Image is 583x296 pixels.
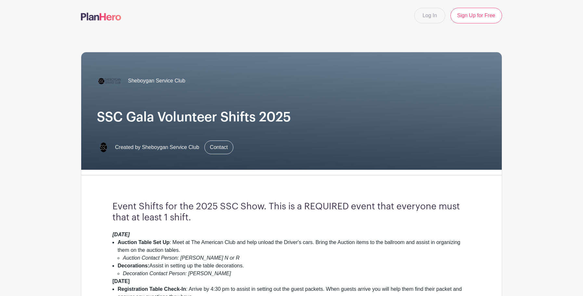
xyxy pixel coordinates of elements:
h1: SSC Gala Volunteer Shifts 2025 [97,109,486,125]
a: Sign Up for Free [450,8,502,23]
strong: Decorations: [118,263,149,268]
span: Created by Sheboygan Service Club [115,143,199,151]
strong: Auction Table Set Up [118,240,170,245]
img: logo-507f7623f17ff9eddc593b1ce0a138ce2505c220e1c5a4e2b4648c50719b7d32.svg [81,13,121,20]
strong: Registration Table Check-In [118,286,186,292]
em: Auction Contact Person: [PERSON_NAME] N or R [123,255,240,261]
a: Log In [414,8,445,23]
img: SSC_Logo_NEW.png [97,68,123,94]
img: SSC%20Circle%20Logo%20(1).png [97,141,110,154]
em: [DATE] [112,232,130,237]
a: Contact [204,141,233,154]
li: : Meet at The American Club and help unload the Driver's cars. Bring the Auction items to the bal... [118,239,471,262]
em: Decoration Contact Person: [PERSON_NAME] [123,271,231,276]
span: Sheboygan Service Club [128,77,185,85]
strong: [DATE] [112,278,130,284]
h3: Event Shifts for the 2025 SSC Show. This is a REQUIRED event that everyone must that at least 1 s... [112,201,471,223]
li: Assist in setting up the table decorations. [118,262,471,277]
